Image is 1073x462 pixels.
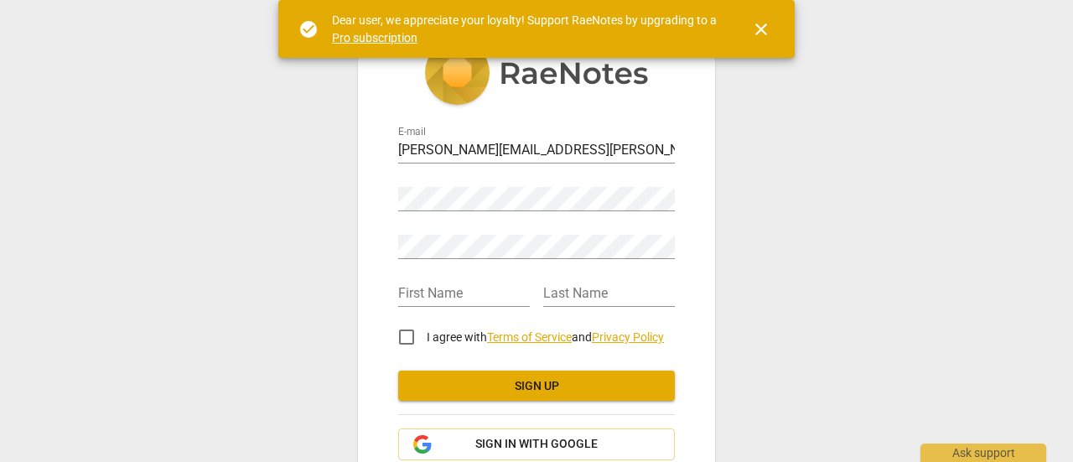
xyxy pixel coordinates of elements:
[920,444,1046,462] div: Ask support
[332,12,721,46] div: Dear user, we appreciate your loyalty! Support RaeNotes by upgrading to a
[298,19,319,39] span: check_circle
[398,428,675,460] button: Sign in with Google
[592,330,664,344] a: Privacy Policy
[332,31,417,44] a: Pro subscription
[427,330,664,344] span: I agree with and
[412,378,661,395] span: Sign up
[475,436,598,453] span: Sign in with Google
[487,330,572,344] a: Terms of Service
[751,19,771,39] span: close
[398,371,675,401] button: Sign up
[398,127,426,138] label: E-mail
[741,9,781,49] button: Close
[424,40,649,109] img: 5ac2273c67554f335776073100b6d88f.svg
